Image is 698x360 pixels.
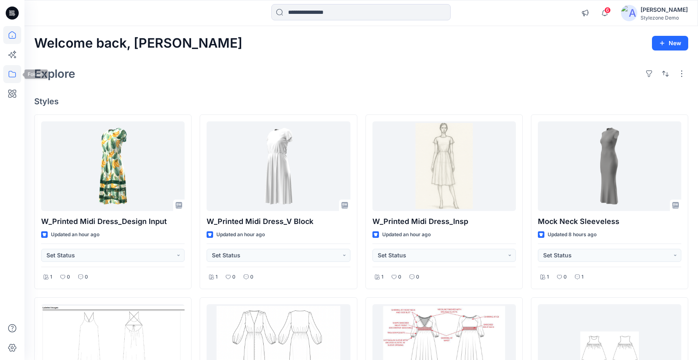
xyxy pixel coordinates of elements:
p: W_Printed Midi Dress_Design Input [41,216,185,227]
p: Updated an hour ago [51,230,99,239]
p: 1 [581,273,584,281]
img: avatar [621,5,637,21]
a: W_Printed Midi Dress_Insp [372,121,516,211]
p: 0 [232,273,236,281]
p: 1 [381,273,383,281]
a: W_Printed Midi Dress_Design Input [41,121,185,211]
span: 6 [604,7,611,13]
p: Updated an hour ago [382,230,431,239]
p: 0 [564,273,567,281]
p: W_Printed Midi Dress_Insp [372,216,516,227]
p: 0 [250,273,253,281]
p: 0 [416,273,419,281]
h4: Styles [34,97,688,106]
p: Updated an hour ago [216,230,265,239]
p: 0 [67,273,70,281]
a: W_Printed Midi Dress_V Block [207,121,350,211]
p: 0 [398,273,401,281]
button: New [652,36,688,50]
a: Mock Neck Sleeveless [538,121,681,211]
h2: Welcome back, [PERSON_NAME] [34,36,242,51]
p: Updated 8 hours ago [548,230,597,239]
div: Stylezone Demo [641,15,688,21]
p: W_Printed Midi Dress_V Block [207,216,350,227]
p: 1 [50,273,52,281]
h2: Explore [34,67,75,80]
p: 0 [85,273,88,281]
div: [PERSON_NAME] [641,5,688,15]
p: Mock Neck Sleeveless [538,216,681,227]
p: 1 [216,273,218,281]
p: 1 [547,273,549,281]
